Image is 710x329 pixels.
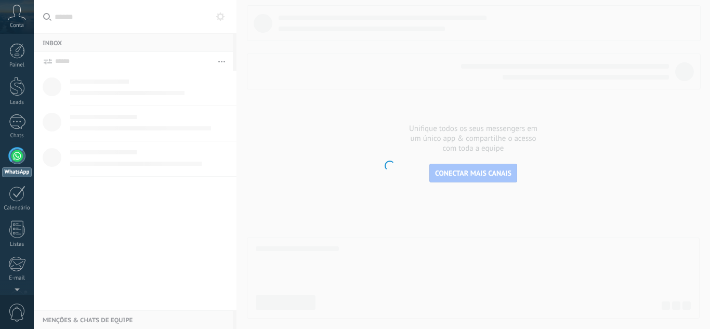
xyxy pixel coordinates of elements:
div: Painel [2,62,32,69]
div: WhatsApp [2,167,32,177]
div: Calendário [2,205,32,212]
div: Leads [2,99,32,106]
div: E-mail [2,275,32,282]
div: Chats [2,133,32,139]
span: Conta [10,22,24,29]
div: Listas [2,241,32,248]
